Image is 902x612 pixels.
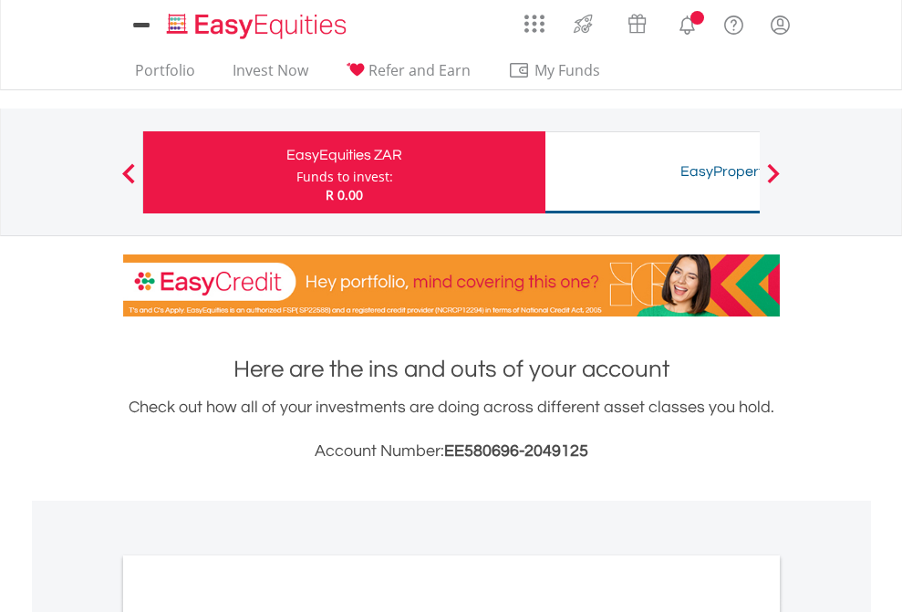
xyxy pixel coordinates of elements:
div: Funds to invest: [296,168,393,186]
img: grid-menu-icon.svg [524,14,544,34]
button: Next [755,172,792,191]
img: vouchers-v2.svg [622,9,652,38]
button: Previous [110,172,147,191]
a: Home page [160,5,354,41]
span: My Funds [508,58,627,82]
span: R 0.00 [326,186,363,203]
h3: Account Number: [123,439,780,464]
a: Portfolio [128,61,202,89]
span: Refer and Earn [368,60,471,80]
span: EE580696-2049125 [444,442,588,460]
img: EasyCredit Promotion Banner [123,254,780,316]
img: EasyEquities_Logo.png [163,11,354,41]
a: Refer and Earn [338,61,478,89]
a: Invest Now [225,61,316,89]
a: My Profile [757,5,804,45]
div: Check out how all of your investments are doing across different asset classes you hold. [123,395,780,464]
a: FAQ's and Support [710,5,757,41]
a: Notifications [664,5,710,41]
img: thrive-v2.svg [568,9,598,38]
a: AppsGrid [513,5,556,34]
h1: Here are the ins and outs of your account [123,353,780,386]
div: EasyEquities ZAR [154,142,534,168]
a: Vouchers [610,5,664,38]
